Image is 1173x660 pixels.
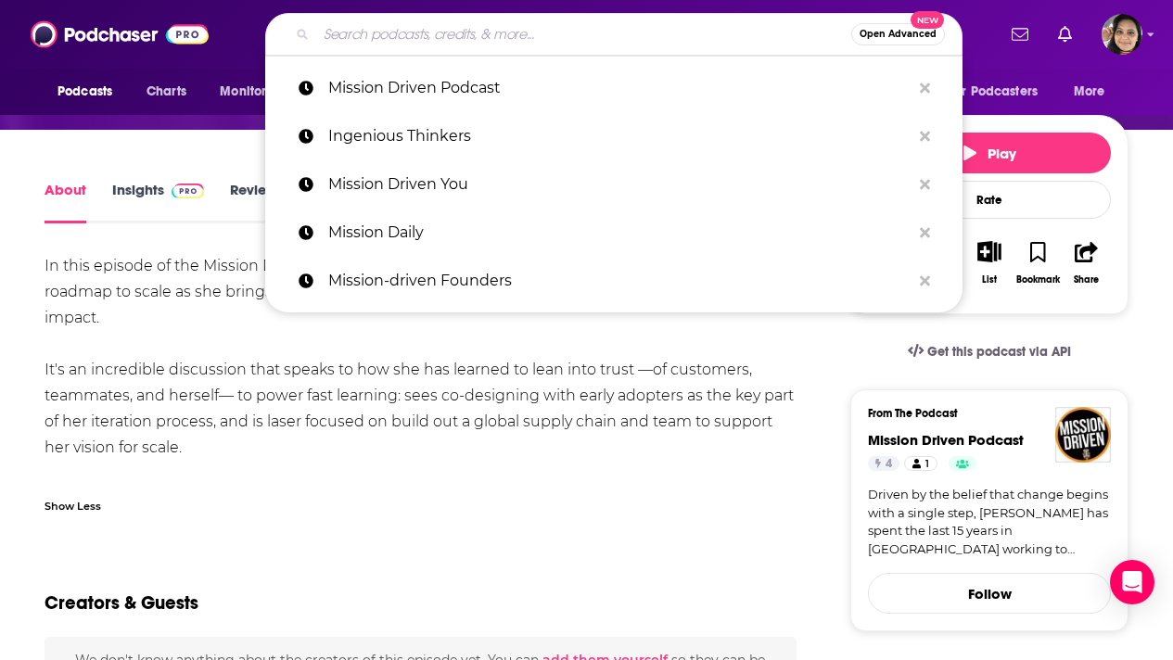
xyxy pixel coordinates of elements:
button: Follow [868,573,1111,614]
span: 1 [925,455,929,474]
a: About [45,181,86,223]
input: Search podcasts, credits, & more... [316,19,851,49]
p: Mission Daily [328,209,911,257]
button: open menu [1061,74,1128,109]
button: Open AdvancedNew [851,23,945,45]
h3: From The Podcast [868,407,1096,420]
a: Mission Driven Podcast [868,431,1024,449]
span: Get this podcast via API [927,344,1071,360]
div: List [982,273,997,286]
button: Show profile menu [1102,14,1142,55]
div: Bookmark [1016,274,1060,286]
button: Show More Button [970,241,1008,261]
button: open menu [207,74,310,109]
a: Ingenious Thinkers [265,112,963,160]
a: Charts [134,74,198,109]
a: Mission Driven Podcast [265,64,963,112]
div: In this episode of the Mission Driven Podcast, [PERSON_NAME] maps out an early-stage founder’s ro... [45,253,797,513]
a: Mission Driven You [265,160,963,209]
a: Get this podcast via API [893,329,1086,374]
a: Mission-driven Founders [265,257,963,305]
button: Play [868,133,1111,173]
span: Open Advanced [860,30,937,39]
img: User Profile [1102,14,1142,55]
a: Driven by the belief that change begins with a single step, [PERSON_NAME] has spent the last 15 y... [868,486,1111,558]
span: For Podcasters [949,79,1038,105]
span: Play [963,145,1016,162]
button: Share [1063,229,1111,297]
a: Show notifications dropdown [1051,19,1079,50]
a: Reviews [230,181,284,223]
div: Share [1074,274,1099,286]
p: Mission-driven Founders [328,257,911,305]
p: Mission Driven Podcast [328,64,911,112]
img: Mission Driven Podcast [1055,407,1111,463]
a: 4 [868,456,899,471]
p: Ingenious Thinkers [328,112,911,160]
div: Search podcasts, credits, & more... [265,13,963,56]
a: Show notifications dropdown [1004,19,1036,50]
div: Rate [868,181,1111,219]
p: Mission Driven You [328,160,911,209]
span: More [1074,79,1105,105]
img: Podchaser - Follow, Share and Rate Podcasts [31,17,209,52]
img: Podchaser Pro [172,184,204,198]
div: Show More ButtonList [965,229,1014,297]
a: 1 [904,456,937,471]
button: open menu [937,74,1065,109]
span: 4 [886,455,892,474]
div: Open Intercom Messenger [1110,560,1154,604]
span: New [911,11,944,29]
h2: Creators & Guests [45,591,198,615]
span: Logged in as shelbyjanner [1102,14,1142,55]
button: Bookmark [1014,229,1062,297]
button: open menu [45,74,136,109]
span: Monitoring [220,79,286,105]
a: InsightsPodchaser Pro [112,181,204,223]
a: Mission Daily [265,209,963,257]
span: Podcasts [57,79,112,105]
span: Charts [147,79,186,105]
